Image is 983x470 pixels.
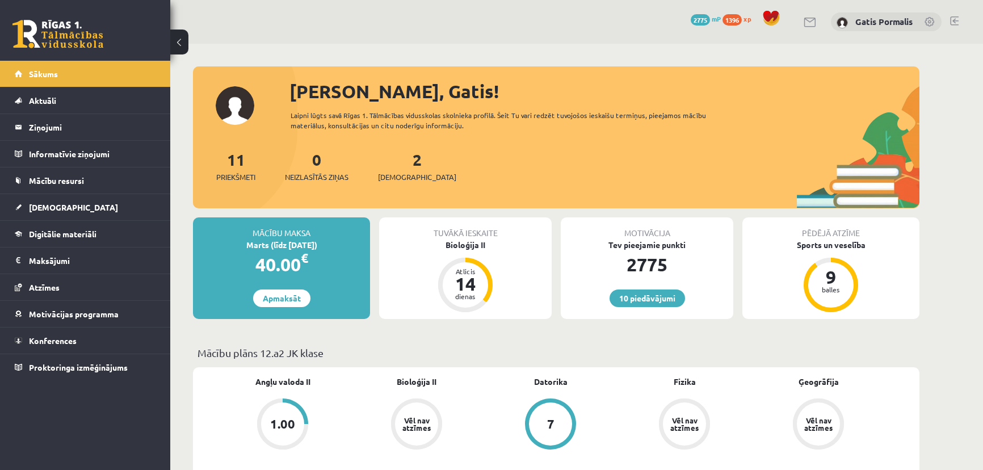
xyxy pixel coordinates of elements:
div: Tev pieejamie punkti [561,239,733,251]
div: 2775 [561,251,733,278]
div: Mācību maksa [193,217,370,239]
div: Vēl nav atzīmes [803,417,834,431]
div: Sports un veselība [742,239,919,251]
div: Laipni lūgts savā Rīgas 1. Tālmācības vidusskolas skolnieka profilā. Šeit Tu vari redzēt tuvojošo... [291,110,726,131]
div: Atlicis [448,268,482,275]
a: Digitālie materiāli [15,221,156,247]
a: Apmaksāt [253,289,310,307]
span: Atzīmes [29,282,60,292]
a: Datorika [534,376,568,388]
div: Vēl nav atzīmes [669,417,700,431]
a: Gatis Pormalis [855,16,913,27]
div: 1.00 [270,418,295,430]
span: € [301,250,308,266]
a: Vēl nav atzīmes [617,398,751,452]
p: Mācību plāns 12.a2 JK klase [198,345,915,360]
span: [DEMOGRAPHIC_DATA] [378,171,456,183]
span: Proktoringa izmēģinājums [29,362,128,372]
a: 10 piedāvājumi [610,289,685,307]
a: 0Neizlasītās ziņas [285,149,348,183]
a: Aktuāli [15,87,156,114]
a: 7 [484,398,617,452]
a: Motivācijas programma [15,301,156,327]
a: Vēl nav atzīmes [751,398,885,452]
a: 2[DEMOGRAPHIC_DATA] [378,149,456,183]
a: Ģeogrāfija [799,376,839,388]
div: 40.00 [193,251,370,278]
span: Konferences [29,335,77,346]
div: 7 [547,418,554,430]
a: 1.00 [216,398,350,452]
div: Marts (līdz [DATE]) [193,239,370,251]
span: Aktuāli [29,95,56,106]
img: Gatis Pormalis [837,17,848,28]
a: 1396 xp [722,14,757,23]
a: Konferences [15,328,156,354]
a: Rīgas 1. Tālmācības vidusskola [12,20,103,48]
legend: Ziņojumi [29,114,156,140]
span: xp [743,14,751,23]
div: [PERSON_NAME], Gatis! [289,78,919,105]
span: mP [712,14,721,23]
span: Digitālie materiāli [29,229,96,239]
div: Tuvākā ieskaite [379,217,552,239]
a: Atzīmes [15,274,156,300]
div: Vēl nav atzīmes [401,417,432,431]
div: 9 [814,268,848,286]
a: Fizika [674,376,696,388]
span: 2775 [691,14,710,26]
a: Angļu valoda II [255,376,310,388]
a: 2775 mP [691,14,721,23]
span: Neizlasītās ziņas [285,171,348,183]
span: Mācību resursi [29,175,84,186]
a: Bioloģija II [397,376,436,388]
span: 1396 [722,14,742,26]
a: Ziņojumi [15,114,156,140]
a: Maksājumi [15,247,156,274]
div: Motivācija [561,217,733,239]
span: Motivācijas programma [29,309,119,319]
legend: Informatīvie ziņojumi [29,141,156,167]
legend: Maksājumi [29,247,156,274]
a: 11Priekšmeti [216,149,255,183]
a: Bioloģija II Atlicis 14 dienas [379,239,552,314]
div: dienas [448,293,482,300]
span: Priekšmeti [216,171,255,183]
a: Vēl nav atzīmes [350,398,484,452]
a: [DEMOGRAPHIC_DATA] [15,194,156,220]
a: Sākums [15,61,156,87]
div: 14 [448,275,482,293]
div: balles [814,286,848,293]
div: Pēdējā atzīme [742,217,919,239]
span: [DEMOGRAPHIC_DATA] [29,202,118,212]
span: Sākums [29,69,58,79]
div: Bioloģija II [379,239,552,251]
a: Informatīvie ziņojumi [15,141,156,167]
a: Proktoringa izmēģinājums [15,354,156,380]
a: Sports un veselība 9 balles [742,239,919,314]
a: Mācību resursi [15,167,156,194]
